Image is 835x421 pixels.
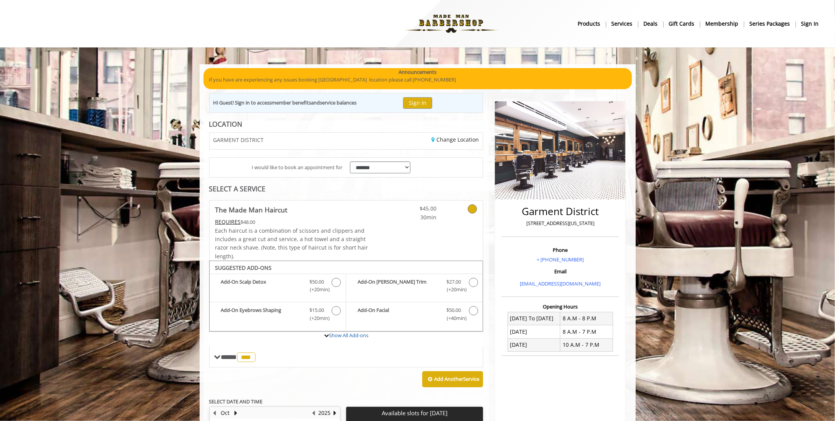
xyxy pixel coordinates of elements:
[578,20,600,28] b: products
[501,304,619,309] h3: Opening Hours
[221,278,302,294] b: Add-On Scalp Detox
[349,410,480,416] p: Available slots for [DATE]
[221,306,302,322] b: Add-On Eyebrows Shaping
[744,18,796,29] a: Series packagesSeries packages
[311,409,317,417] button: Previous Year
[669,20,694,28] b: gift cards
[309,306,324,314] span: $15.00
[272,99,311,106] b: member benefits
[213,306,342,324] label: Add-On Eyebrows Shaping
[446,306,461,314] span: $50.00
[700,18,744,29] a: MembershipMembership
[572,18,606,29] a: Productsproducts
[749,20,790,28] b: Series packages
[606,18,638,29] a: ServicesServices
[508,338,560,351] td: [DATE]
[209,119,243,129] b: LOCATION
[329,332,368,339] a: Show All Add-ons
[213,137,264,143] span: GARMENT DISTRICT
[215,204,288,215] b: The Made Man Haircut
[508,312,560,325] td: [DATE] To [DATE]
[520,280,601,287] a: [EMAIL_ADDRESS][DOMAIN_NAME]
[213,278,342,296] label: Add-On Scalp Detox
[358,278,439,294] b: Add-On [PERSON_NAME] Trim
[213,99,357,107] div: Hi Guest! Sign in to access and
[638,18,663,29] a: DealsDeals
[209,261,483,332] div: The Made Man Haircut Add-onS
[442,314,465,322] span: (+40min )
[358,306,439,322] b: Add-On Facial
[508,325,560,338] td: [DATE]
[399,68,436,76] b: Announcements
[503,219,617,227] p: [STREET_ADDRESS][US_STATE]
[663,18,700,29] a: Gift cardsgift cards
[209,398,263,405] b: SELECT DATE AND TIME
[434,375,479,382] b: Add Another Service
[350,306,479,324] label: Add-On Facial
[350,278,479,296] label: Add-On Beard Trim
[252,163,342,171] span: I would like to book an appointment for
[332,409,338,417] button: Next Year
[560,338,613,351] td: 10 A.M - 7 P.M
[403,97,432,108] button: Sign In
[705,20,738,28] b: Membership
[796,18,824,29] a: sign insign in
[215,227,368,260] span: Each haircut is a combination of scissors and clippers and includes a great cut and service, a ho...
[503,269,617,274] h3: Email
[801,20,819,28] b: sign in
[215,264,272,271] b: SUGGESTED ADD-ONS
[221,409,230,417] button: Oct
[215,218,241,225] span: This service needs some Advance to be paid before we block your appointment
[209,185,483,193] div: SELECT A SERVICE
[392,213,437,222] span: 30min
[560,325,613,338] td: 8 A.M - 7 P.M
[209,76,626,84] p: If you have are experiencing any issues booking [GEOGRAPHIC_DATA] location please call [PHONE_NUM...
[233,409,239,417] button: Next Month
[305,286,328,294] span: (+20min )
[399,3,504,45] img: Made Man Barbershop logo
[611,20,632,28] b: Services
[318,409,330,417] button: 2025
[442,286,465,294] span: (+20min )
[643,20,658,28] b: Deals
[422,371,483,387] button: Add AnotherService
[503,206,617,217] h2: Garment District
[212,409,218,417] button: Previous Month
[215,218,369,226] div: $48.00
[320,99,357,106] b: service balances
[431,136,479,143] a: Change Location
[309,278,324,286] span: $50.00
[392,204,437,213] span: $45.00
[503,247,617,253] h3: Phone
[446,278,461,286] span: $27.00
[560,312,613,325] td: 8 A.M - 8 P.M
[305,314,328,322] span: (+20min )
[537,256,584,263] a: + [PHONE_NUMBER]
